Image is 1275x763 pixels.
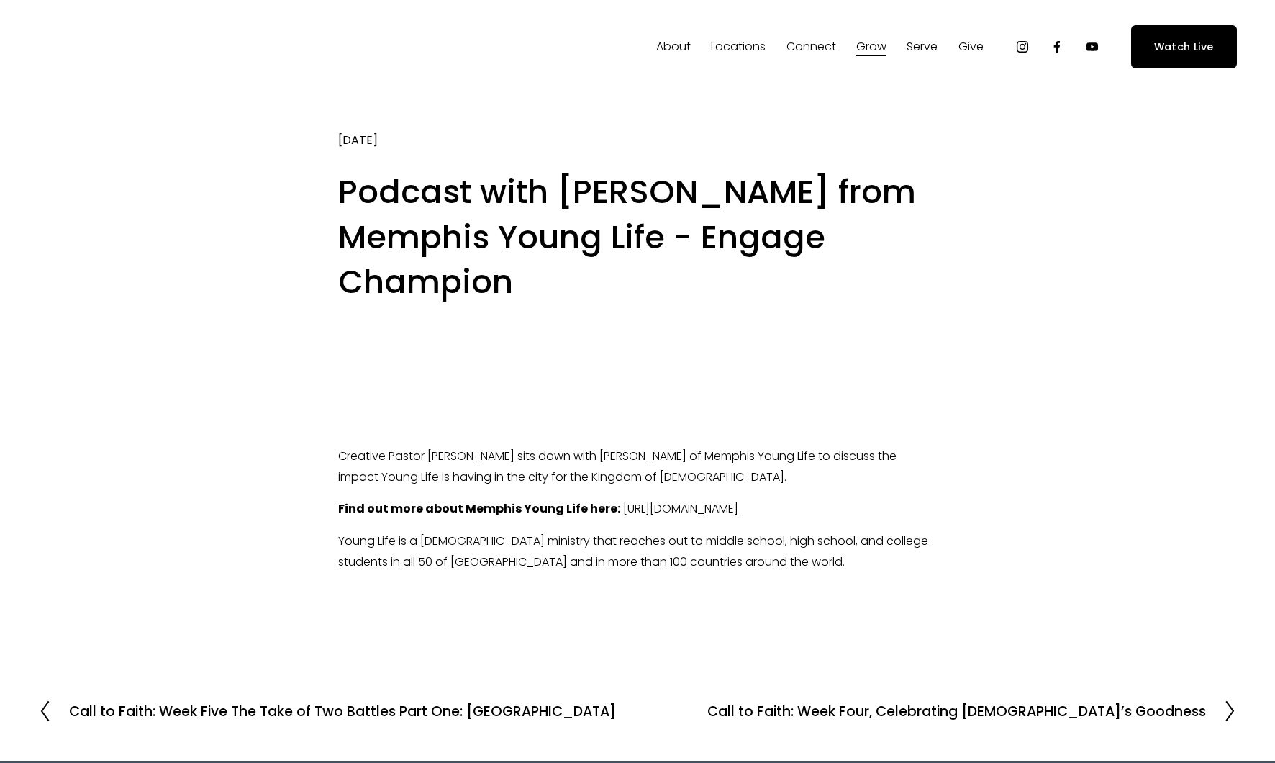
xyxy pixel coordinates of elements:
a: Facebook [1050,40,1064,54]
h2: Call to Faith: Week Four, Celebrating [DEMOGRAPHIC_DATA]’s Goodness [707,705,1206,718]
a: folder dropdown [786,35,836,58]
a: Call to Faith: Week Five The Take of Two Battles Part One: [GEOGRAPHIC_DATA] [38,700,616,723]
span: Give [958,37,984,58]
img: Fellowship Memphis [38,32,239,61]
strong: Find out more about Memphis Young Life here: [338,500,620,517]
a: YouTube [1085,40,1099,54]
a: folder dropdown [907,35,938,58]
span: Grow [856,37,886,58]
p: Young Life is a [DEMOGRAPHIC_DATA] ministry that reaches out to middle school, high school, and c... [338,531,938,573]
a: folder dropdown [656,35,691,58]
h1: Podcast with [PERSON_NAME] from Memphis Young Life - Engage Champion [338,170,938,305]
span: About [656,37,691,58]
a: folder dropdown [958,35,984,58]
a: [URL][DOMAIN_NAME] [623,500,738,517]
a: Instagram [1015,40,1030,54]
a: folder dropdown [856,35,886,58]
span: Locations [711,37,766,58]
p: Creative Pastor [PERSON_NAME] sits down with [PERSON_NAME] of Memphis Young Life to discuss the i... [338,446,938,488]
span: Connect [786,37,836,58]
span: [DATE] [338,132,378,148]
a: Call to Faith: Week Four, Celebrating [DEMOGRAPHIC_DATA]’s Goodness [707,700,1237,723]
h2: Call to Faith: Week Five The Take of Two Battles Part One: [GEOGRAPHIC_DATA] [69,705,616,718]
a: folder dropdown [711,35,766,58]
a: Watch Live [1131,25,1237,68]
span: Serve [907,37,938,58]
